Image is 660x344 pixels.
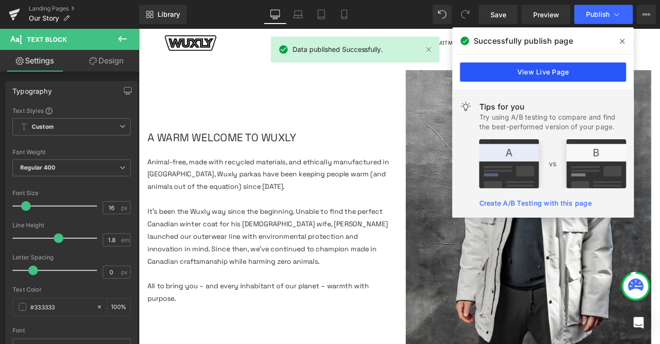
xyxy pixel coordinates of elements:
[107,299,130,316] div: %
[121,205,129,211] span: px
[139,5,187,24] a: New Library
[10,199,278,264] span: It’s been the Wuxly way since the beginning. Unable to find the perfect Canadian winter coat for ...
[293,44,383,55] span: Data published Successfully.
[479,139,626,188] img: tip.png
[32,123,54,131] b: Custom
[12,190,131,197] div: Font Size
[121,237,129,243] span: em
[460,101,472,112] img: light.svg
[239,12,263,21] span: Women
[29,7,86,25] a: Wuxly
[287,5,310,24] a: Laptop
[29,5,139,12] a: Landing Pages
[456,5,475,24] button: Redo
[10,115,283,128] h1: A WARM WELCOME TO WUXLY
[586,11,610,18] span: Publish
[333,5,356,24] a: Mobile
[12,286,131,293] div: Text Color
[479,101,626,112] div: Tips for you
[522,5,571,24] a: Preview
[490,10,506,20] span: Save
[264,5,287,24] a: Desktop
[479,199,592,207] a: Create A/B Testing with this page
[627,311,650,334] div: Open Intercom Messenger
[479,112,626,132] div: Try using A/B testing to compare and find the best-performed version of your page.
[12,82,52,95] div: Typography
[121,269,129,275] span: px
[12,222,131,229] div: Line Height
[10,281,283,308] p: All to bring you – and every inhabitant of our planet – warmth with purpose.
[377,12,411,21] span: Our Story
[72,50,141,72] a: Design
[637,5,656,24] button: More
[30,302,92,312] input: Color
[170,12,225,21] span: New Collection
[310,5,333,24] a: Tablet
[10,142,283,184] p: Animal-free, made with recycled materials, and ethically manufactured in [GEOGRAPHIC_DATA], Wuxly...
[29,7,86,25] img: Wuxly_Stamp_Black_2x_1.png
[574,5,633,24] button: Publish
[277,12,291,21] span: Men
[12,254,131,261] div: Letter Spacing
[29,14,59,22] span: Our Story
[158,10,180,19] span: Library
[12,327,131,334] div: Font
[20,164,56,171] b: Regular 400
[533,10,559,20] span: Preview
[460,62,626,82] a: View Live Page
[474,35,573,47] span: Successfully publish page
[12,149,131,156] div: Font Weight
[27,36,67,43] span: Text Block
[305,12,362,21] span: Our Commitment
[433,5,452,24] button: Undo
[12,107,131,114] div: Text Styles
